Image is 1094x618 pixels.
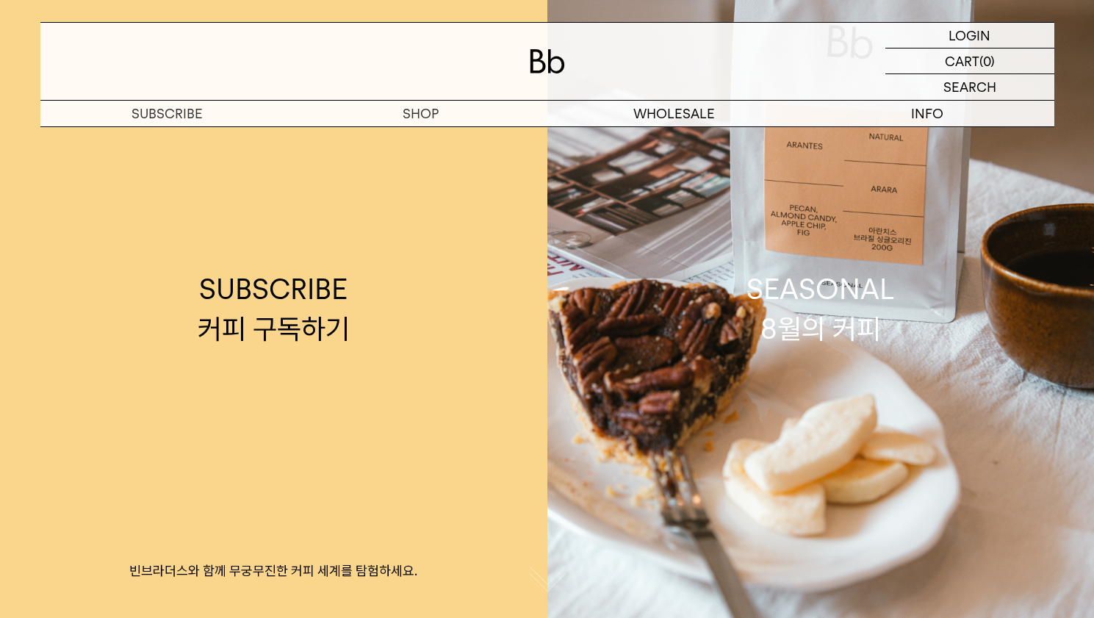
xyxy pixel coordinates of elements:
a: CART (0) [885,48,1054,74]
a: SHOP [294,101,547,126]
p: LOGIN [949,23,990,48]
p: INFO [801,101,1054,126]
a: SUBSCRIBE [40,101,294,126]
img: 로고 [530,49,565,73]
p: CART [945,48,979,73]
div: SEASONAL 8월의 커피 [746,270,895,348]
p: WHOLESALE [547,101,801,126]
div: SUBSCRIBE 커피 구독하기 [198,270,350,348]
p: SEARCH [943,74,996,100]
p: (0) [979,48,995,73]
a: LOGIN [885,23,1054,48]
